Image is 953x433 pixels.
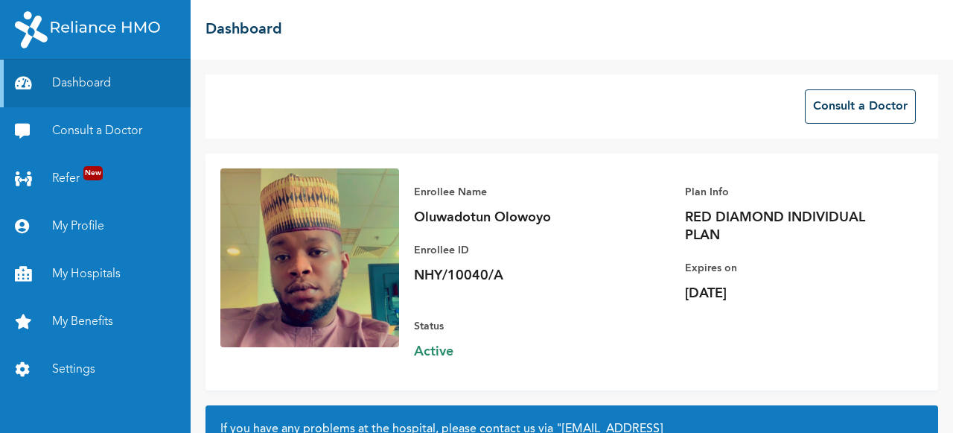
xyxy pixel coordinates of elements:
p: NHY/10040/A [414,267,622,285]
img: Enrollee [220,168,399,347]
p: Enrollee Name [414,183,622,201]
p: RED DIAMOND INDIVIDUAL PLAN [685,209,893,244]
p: Expires on [685,259,893,277]
p: Oluwadotun Olowoyo [414,209,622,227]
p: Status [414,317,622,335]
span: New [83,166,103,180]
span: Active [414,343,622,361]
p: Enrollee ID [414,241,622,259]
img: RelianceHMO's Logo [15,11,160,48]
p: [DATE] [685,285,893,303]
button: Consult a Doctor [805,89,916,124]
p: Plan Info [685,183,893,201]
h2: Dashboard [205,19,282,41]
